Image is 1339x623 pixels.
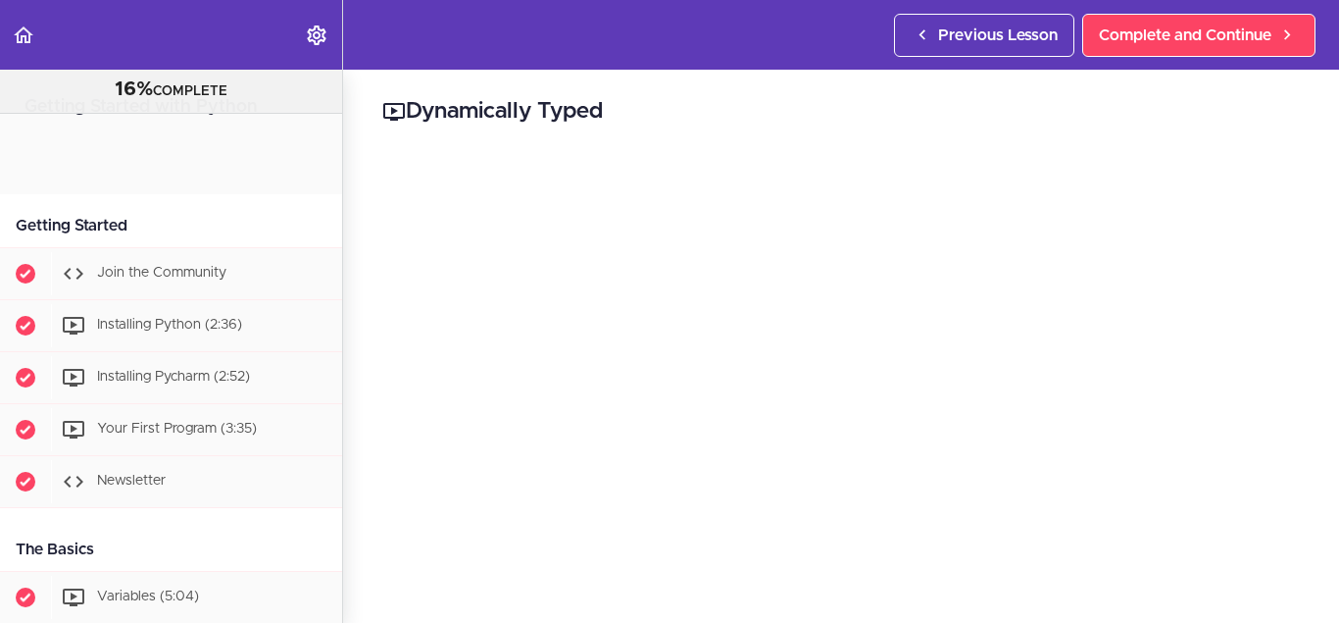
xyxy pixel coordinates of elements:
[25,78,318,103] div: COMPLETE
[894,14,1074,57] a: Previous Lesson
[97,318,242,332] span: Installing Python (2:36)
[305,24,328,47] svg: Settings Menu
[115,79,153,99] span: 16%
[382,95,1300,129] h2: Dynamically Typed
[12,24,35,47] svg: Back to course curriculum
[97,370,250,384] span: Installing Pycharm (2:52)
[97,266,226,280] span: Join the Community
[1082,14,1315,57] a: Complete and Continue
[97,590,199,603] span: Variables (5:04)
[938,24,1058,47] span: Previous Lesson
[1099,24,1271,47] span: Complete and Continue
[97,422,257,436] span: Your First Program (3:35)
[97,474,166,488] span: Newsletter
